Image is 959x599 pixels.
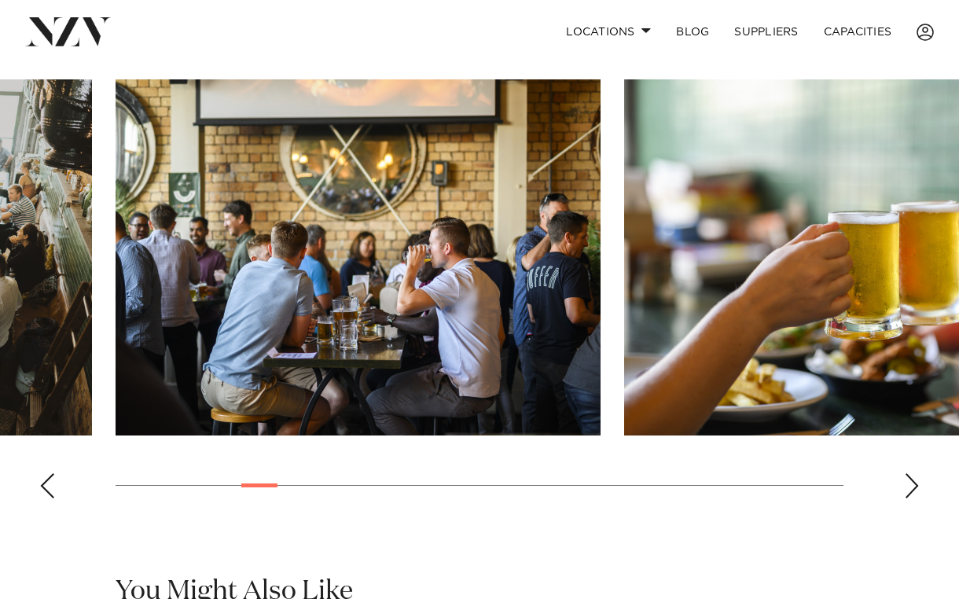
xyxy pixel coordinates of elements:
[553,15,663,49] a: Locations
[663,15,722,49] a: BLOG
[811,15,905,49] a: Capacities
[25,17,111,46] img: nzv-logo.png
[116,79,601,435] swiper-slide: 6 / 29
[722,15,810,49] a: SUPPLIERS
